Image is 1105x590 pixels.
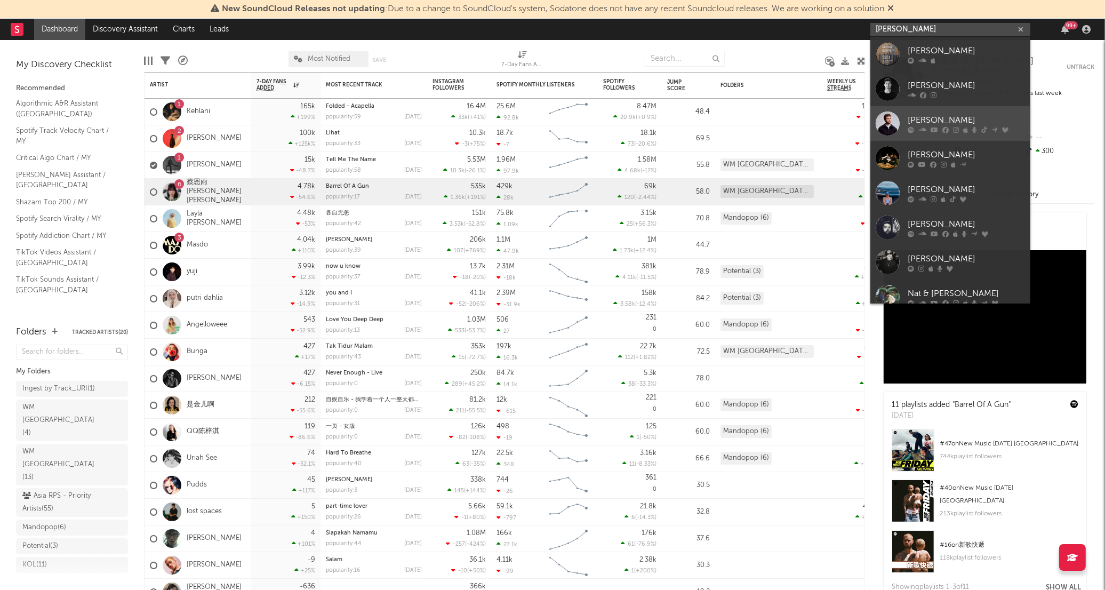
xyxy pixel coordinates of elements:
div: ( ) [615,274,656,281]
div: 1.96M [497,156,516,163]
span: 1.36k [451,195,465,201]
div: Potential ( 3 ) [22,540,58,553]
div: -18k [497,274,516,281]
a: Barrel Of A Gun [326,184,369,189]
div: popularity: 31 [326,301,360,307]
a: #47onNew Music [DATE] [GEOGRAPHIC_DATA]744kplaylist followers [884,429,1086,480]
div: -14.9 % [291,300,315,307]
div: -7 [497,141,509,148]
div: Tak Tidur Malam [326,344,422,349]
div: -36.4 % [855,140,880,147]
div: Lihat [326,130,422,136]
span: -206 % [467,301,484,307]
div: ( ) [444,194,486,201]
div: 3.99k [298,263,315,270]
div: ( ) [451,114,486,121]
span: +769 % [465,248,484,254]
a: [PERSON_NAME] [870,176,1030,210]
div: ( ) [447,247,486,254]
div: 4.48k [297,210,315,217]
a: Layla [PERSON_NAME] [187,210,246,228]
div: +110 % [292,247,315,254]
span: -52 [456,301,465,307]
a: Ingest by Track_URI(1) [16,381,128,397]
div: 2.31M [497,263,515,270]
div: +125k % [289,140,315,147]
a: Uriah See [187,454,217,463]
div: ( ) [453,274,486,281]
div: [DATE] [404,221,422,227]
a: Salam [326,557,342,563]
div: My Discovery Checklist [16,59,128,71]
div: WM [GEOGRAPHIC_DATA] ( 4 ) [22,401,98,440]
div: Bertemu Kembali [326,237,422,243]
span: 33k [458,115,468,121]
svg: Chart title [545,259,592,285]
div: 10.3k [469,130,486,137]
div: +11.5 % [856,300,880,307]
svg: Chart title [545,339,592,365]
a: Folded - Acapella [326,103,374,109]
a: Discovery Assistant [85,19,165,40]
svg: Chart title [545,152,592,179]
div: 60.0 [667,319,710,332]
a: [PERSON_NAME] [870,106,1030,141]
div: Asia RPS - Priority Artists ( 55 ) [22,490,98,515]
span: : Due to a change to SoundCloud's system, Sodatone does not have any recent Soundcloud releases. ... [222,5,885,13]
div: -31.9k [497,301,521,308]
div: popularity: 33 [326,141,361,147]
div: 7-Day Fans Added (7-Day Fans Added) [501,59,544,71]
div: [PERSON_NAME] [908,79,1025,92]
a: Masdo [187,241,208,250]
div: Folded - Acapella [326,103,422,109]
div: 1.09k [497,221,518,228]
a: 各⾃⽆恙 [326,210,349,216]
div: 7-Day Fans Added (7-Day Fans Added) [501,45,544,76]
div: 58.0 [667,186,710,198]
div: Potential (3) [720,265,764,278]
div: 69k [644,183,656,190]
svg: Chart title [545,179,592,205]
span: 4.68k [624,168,640,174]
span: -3 [462,141,468,147]
div: 13.7k [470,263,486,270]
div: 151k [472,210,486,217]
div: [DATE] [404,328,422,333]
div: ( ) [449,300,486,307]
span: +191 % [467,195,484,201]
a: [PERSON_NAME] [870,71,1030,106]
a: putri dahlia [187,294,223,303]
div: 92.8k [497,114,519,121]
div: [PERSON_NAME] [908,218,1025,231]
div: WM [GEOGRAPHIC_DATA] (5) [720,345,814,358]
div: 353k [471,343,486,350]
div: 48.4 [667,106,710,118]
a: you and I [326,290,352,296]
div: [DATE] [404,114,422,120]
div: 18.7k [497,130,513,137]
div: -15.9 % [856,114,880,121]
button: 99+ [1061,25,1069,34]
div: 427 [303,343,315,350]
a: yuji [187,267,197,276]
div: Potential (3) [720,292,764,305]
span: 10.3k [450,168,465,174]
a: Tell Me The Name [326,157,376,163]
div: -54.6 % [290,194,315,201]
div: Folders [16,326,46,339]
div: 70.8 [667,212,710,225]
input: Search for folders... [16,345,128,360]
span: 3.53k [450,221,464,227]
div: [DATE] [404,354,422,360]
span: Weekly US Streams [827,78,864,91]
div: -17.7 % [857,354,880,361]
a: Algorithmic A&R Assistant ([GEOGRAPHIC_DATA]) [16,98,117,119]
a: now u know [326,264,361,269]
span: New SoundCloud Releases not updating [222,5,386,13]
span: -18 [460,275,469,281]
a: Shazam Top 200 / MY [16,196,117,208]
a: Never Enough - Live [326,370,382,376]
a: Tak Tidur Malam [326,344,373,349]
svg: Chart title [545,99,592,125]
div: ( ) [448,327,486,334]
